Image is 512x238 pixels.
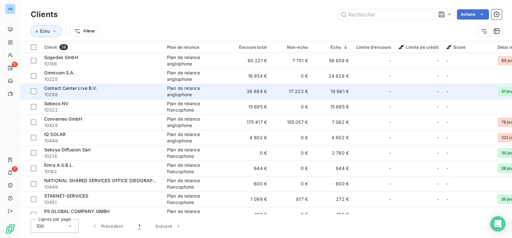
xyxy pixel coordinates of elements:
[44,178,175,183] span: NATIONAL SHARED SERVICES OFFICE [GEOGRAPHIC_DATA]
[389,211,391,218] span: -
[437,211,439,218] span: -
[167,70,226,82] div: Plan de relance anglophone
[31,25,62,37] button: Échu
[230,191,271,207] td: 1 089 €
[139,223,140,229] span: 1
[389,181,391,187] span: -
[167,116,226,129] div: Plan de relance anglophone
[271,115,312,130] td: 155 057 €
[31,9,58,20] h3: Clients
[230,53,271,68] td: 60 221 €
[44,147,91,152] span: Sekoya Diffusion Sàrl
[230,68,271,84] td: 16 854 €
[446,104,448,109] span: -
[446,45,466,50] span: Score
[446,119,448,125] span: -
[271,161,312,176] td: 0 €
[12,62,18,67] span: 5
[338,9,434,20] input: Rechercher
[312,84,353,99] td: 19 661 €
[44,107,159,113] span: 10322
[316,45,349,50] div: Échu
[437,57,439,64] span: -
[312,99,353,115] td: 15 685 €
[446,135,448,140] span: -
[437,119,439,125] span: -
[44,153,159,159] span: 10214
[230,161,271,176] td: 944 €
[437,196,439,202] span: -
[44,138,159,144] span: 10448
[167,162,226,175] div: Plan de relance francophone
[167,193,226,206] div: Plan de relance francophone
[446,73,448,79] span: -
[312,68,353,84] td: 24 828 €
[389,104,391,110] span: -
[389,119,391,125] span: -
[167,45,226,50] div: Plan de relance
[167,85,226,98] div: Plan de relance anglophone
[389,196,391,202] span: -
[44,122,159,129] span: 10428
[44,132,66,137] span: IQ SOLAR
[271,176,312,191] td: 0 €
[312,130,353,145] td: 4 802 €
[230,84,271,99] td: 36 884 €
[389,134,391,141] span: -
[44,101,68,106] span: Sebeco NV
[60,44,68,50] span: 38
[271,191,312,207] td: 817 €
[389,73,391,79] span: -
[230,207,271,222] td: 160 €
[312,115,353,130] td: 7 062 €
[5,4,15,14] div: VB
[44,199,159,206] span: 10451
[457,9,489,20] button: Actions
[167,100,226,113] div: Plan de relance francophone
[312,145,353,161] td: 2 760 €
[44,85,97,91] span: Contact Center Live B.V.
[271,53,312,68] td: 7 751 €
[446,89,448,94] span: -
[389,150,391,156] span: -
[230,99,271,115] td: 15 685 €
[271,130,312,145] td: 0 €
[44,168,159,175] span: 10192
[312,191,353,207] td: 272 €
[271,145,312,161] td: 0 €
[167,54,226,67] div: Plan de relance anglophone
[12,166,18,172] span: 7
[234,45,267,50] div: Encours total
[131,219,148,233] button: 1
[437,165,439,172] span: -
[44,76,159,82] span: 10225
[271,68,312,84] td: 0 €
[356,45,391,50] div: Limite d’encours
[446,150,448,156] span: -
[44,55,78,60] span: Sogedes GmbH
[437,104,439,110] span: -
[389,57,391,64] span: -
[312,161,353,176] td: 944 €
[167,147,226,159] div: Plan de relance francophone
[5,63,15,73] a: 5
[84,219,131,233] button: Précédent
[44,61,159,67] span: 10196
[312,176,353,191] td: 600 €
[399,45,438,50] span: Limite de crédit
[490,216,506,232] div: Open Intercom Messenger
[389,88,391,95] span: -
[271,84,312,99] td: 17 223 €
[312,207,353,222] td: 160 €
[167,177,226,190] div: Plan de relance francophone
[44,162,74,168] span: Entra A.S.B.L.
[148,219,189,233] button: Suivant
[437,88,439,95] span: -
[44,208,109,214] span: PS GLOBAL COMPANY GMBH
[275,45,308,50] div: Non-échu
[36,223,44,229] span: 100
[5,224,15,234] img: Logo LeanPay
[230,115,271,130] td: 175 417 €
[167,131,226,144] div: Plan de relance anglophone
[70,26,99,36] button: Filtrer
